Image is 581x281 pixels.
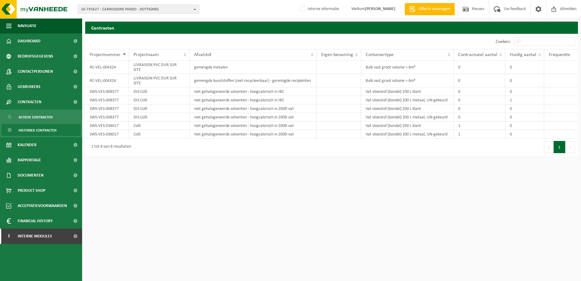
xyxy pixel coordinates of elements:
[88,142,131,153] div: 1 tot 8 van 8 resultaten
[18,183,45,198] span: Product Shop
[405,3,455,15] a: Offerte aanvragen
[190,121,317,130] td: niet gehalogeneerde solventen - hoogcalorisch in 200lt-vat
[85,121,129,130] td: SWS-VES-038017
[85,104,129,113] td: SWS-VES-008377
[85,130,129,139] td: SWS-VES-038017
[190,113,317,121] td: niet gehalogeneerde solventen - hoogcalorisch in 200lt-vat
[85,87,129,96] td: SWS-VES-008377
[85,22,578,33] h2: Contracten
[18,64,53,79] span: Contactpersonen
[18,49,53,64] span: Bedrijfsgegevens
[18,198,67,213] span: Acceptatievoorwaarden
[366,52,394,57] span: Containertype
[510,52,536,57] span: Huidig aantal
[2,124,81,136] a: Historiek contracten
[78,5,199,14] button: 10-735627 - CARROSSERIE PARDO - DOTTIGNIES
[190,96,317,104] td: niet gehalogeneerde solventen - hoogcalorisch in IBC
[454,74,505,87] td: 0
[505,74,544,87] td: 0
[458,52,497,57] span: Contractueel aantal
[361,74,454,87] td: Bulk vast groot volume > 6m³
[496,39,511,44] label: Zoeken:
[194,52,211,57] span: Afvalstof
[361,87,454,96] td: Vat vloeistof (bondel) 200 L klant
[6,229,12,244] span: I
[19,111,53,123] span: Actieve contracten
[417,6,452,12] span: Offerte aanvragen
[544,141,554,153] button: Previous
[361,96,454,104] td: Vat vloeistof (bondel) 200 L metaal, UN-gekeurd
[129,130,190,139] td: Colli
[85,113,129,121] td: SWS-VES-008377
[299,5,339,14] label: Interne informatie
[321,52,353,57] span: Eigen benaming
[505,104,544,113] td: 0
[549,52,570,57] span: Frequentie
[361,121,454,130] td: Vat vloeistof (bondel) 200 L klant
[129,96,190,104] td: DIS Colli
[129,74,190,87] td: LIVRAISON PVC DUR SUR SITE
[85,96,129,104] td: SWS-VES-008377
[190,130,317,139] td: niet gehalogeneerde solventen - hoogcalorisch in 200lt-vat
[454,96,505,104] td: 0
[505,87,544,96] td: 0
[134,52,159,57] span: Projectnaam
[454,130,505,139] td: 1
[505,121,544,130] td: 0
[18,33,40,49] span: Dashboard
[361,130,454,139] td: Vat vloeistof (bondel) 200 L metaal, UN-gekeurd
[18,168,43,183] span: Documenten
[18,94,41,110] span: Contracten
[129,104,190,113] td: DIS Colli
[454,113,505,121] td: 0
[190,61,317,74] td: gemengde metalen
[129,121,190,130] td: Colli
[505,113,544,121] td: 0
[454,87,505,96] td: 0
[365,7,395,11] strong: [PERSON_NAME]
[505,130,544,139] td: 0
[190,74,317,87] td: gemengde kunststoffen (niet-recycleerbaar) - gereinigde recipiënten
[18,79,40,94] span: Gebruikers
[361,61,454,74] td: Bulk vast groot volume > 6m³
[454,61,505,74] td: 0
[454,104,505,113] td: 0
[18,213,53,229] span: Financial History
[19,125,57,136] span: Historiek contracten
[18,18,37,33] span: Navigatie
[90,52,121,57] span: Projectnummer
[18,153,41,168] span: Rapportage
[505,61,544,74] td: 0
[129,113,190,121] td: DIS Colli
[18,137,37,153] span: Kalender
[129,61,190,74] td: LIVRAISON PVC DUR SUR SITE
[361,104,454,113] td: Vat vloeistof (bondel) 200 L klant
[2,111,81,123] a: Actieve contracten
[190,104,317,113] td: niet gehalogeneerde solventen - hoogcalorisch in 200lt-vat
[454,121,505,130] td: 1
[18,229,52,244] span: Interne modules
[554,141,565,153] button: 1
[85,61,129,74] td: RC-VEL-004324
[85,74,129,87] td: RC-VEL-004324
[565,141,575,153] button: Next
[505,96,544,104] td: 1
[361,113,454,121] td: Vat vloeistof (bondel) 200 L metaal, UN-gekeurd
[129,87,190,96] td: DIS Colli
[81,5,191,14] span: 10-735627 - CARROSSERIE PARDO - DOTTIGNIES
[190,87,317,96] td: niet gehalogeneerde solventen - hoogcalorisch in IBC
